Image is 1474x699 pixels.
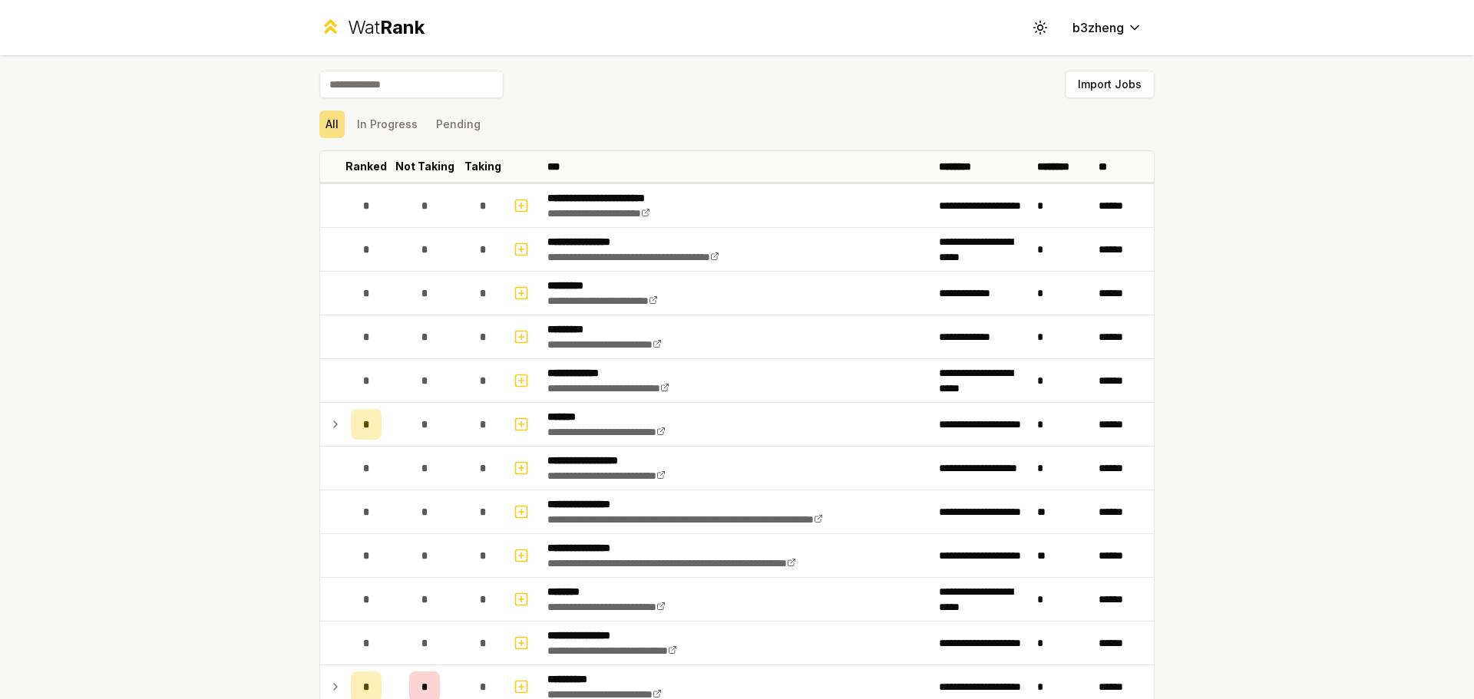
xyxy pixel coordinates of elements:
button: In Progress [351,110,424,138]
button: b3zheng [1060,14,1155,41]
div: Wat [348,15,425,40]
button: Import Jobs [1065,71,1155,98]
button: Pending [430,110,487,138]
p: Ranked [345,159,387,174]
p: Taking [464,159,501,174]
a: WatRank [319,15,425,40]
span: b3zheng [1072,18,1124,37]
button: All [319,110,345,138]
p: Not Taking [395,159,454,174]
span: Rank [380,16,425,38]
